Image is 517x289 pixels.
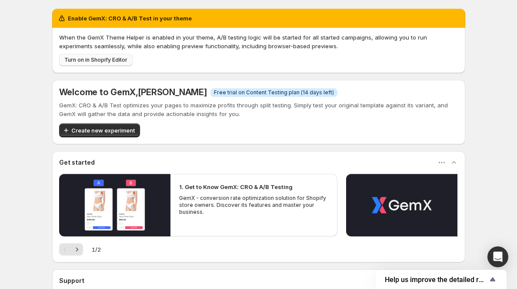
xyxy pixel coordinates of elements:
[68,14,192,23] h2: Enable GemX: CRO & A/B Test in your theme
[59,101,458,118] p: GemX: CRO & A/B Test optimizes your pages to maximize profits through split testing. Simply test ...
[92,245,101,254] span: 1 / 2
[59,87,207,97] h5: Welcome to GemX
[179,195,329,216] p: GemX - conversion rate optimization solution for Shopify store owners. Discover its features and ...
[64,56,127,63] span: Turn on in Shopify Editor
[71,243,83,256] button: Next
[385,276,487,284] span: Help us improve the detailed report for A/B campaigns
[487,246,508,267] div: Open Intercom Messenger
[59,123,140,137] button: Create new experiment
[59,54,133,66] button: Turn on in Shopify Editor
[385,274,498,285] button: Show survey - Help us improve the detailed report for A/B campaigns
[59,33,458,50] p: When the GemX Theme Helper is enabled in your theme, A/B testing logic will be started for all st...
[71,126,135,135] span: Create new experiment
[179,183,293,191] h2: 1. Get to Know GemX: CRO & A/B Testing
[136,87,207,97] span: , [PERSON_NAME]
[214,89,334,96] span: Free trial on Content Testing plan (14 days left)
[59,243,83,256] nav: Pagination
[346,174,457,236] button: Play video
[59,276,84,285] h3: Support
[59,174,170,236] button: Play video
[59,158,95,167] h3: Get started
